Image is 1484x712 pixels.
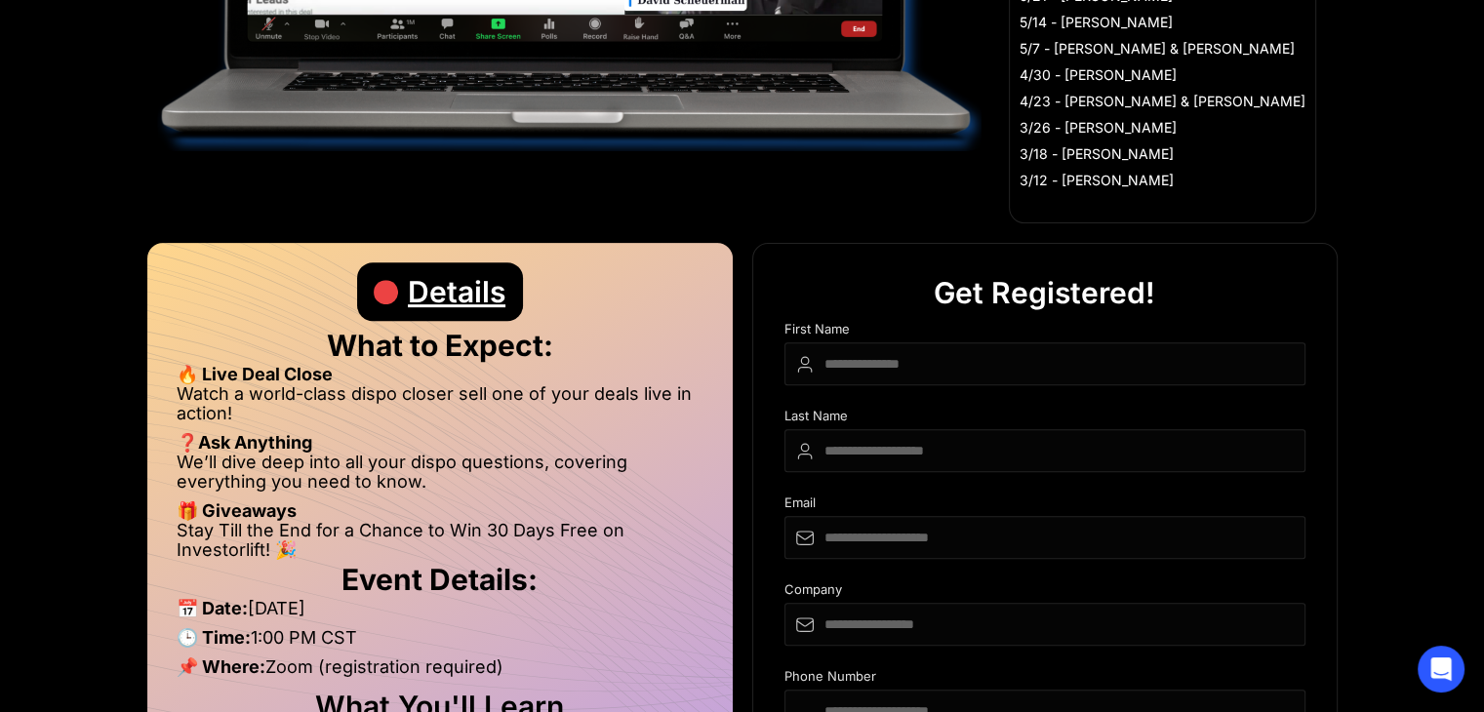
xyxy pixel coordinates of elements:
strong: What to Expect: [327,328,553,363]
strong: 📌 Where: [177,656,265,677]
li: Stay Till the End for a Chance to Win 30 Days Free on Investorlift! 🎉 [177,521,703,560]
strong: 🎁 Giveaways [177,500,297,521]
strong: Event Details: [341,562,538,597]
div: Email [784,495,1305,516]
div: Phone Number [784,669,1305,690]
strong: 🕒 Time: [177,627,251,648]
div: Open Intercom Messenger [1418,646,1464,692]
li: We’ll dive deep into all your dispo questions, covering everything you need to know. [177,453,703,501]
div: Details [408,262,505,321]
li: Watch a world-class dispo closer sell one of your deals live in action! [177,384,703,433]
div: Company [784,582,1305,603]
li: [DATE] [177,599,703,628]
strong: 📅 Date: [177,598,248,618]
strong: ❓Ask Anything [177,432,312,453]
strong: 🔥 Live Deal Close [177,364,333,384]
div: Get Registered! [934,263,1155,322]
li: 1:00 PM CST [177,628,703,657]
div: Last Name [784,409,1305,429]
div: First Name [784,322,1305,342]
li: Zoom (registration required) [177,657,703,687]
